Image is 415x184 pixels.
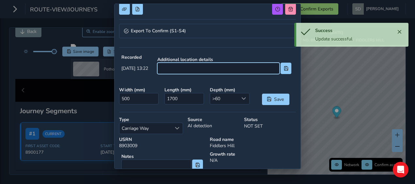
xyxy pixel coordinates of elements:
[117,134,207,151] div: 8903009
[315,36,395,42] div: Update successful
[262,94,289,105] button: Save
[210,87,251,93] strong: Depth ( mm )
[121,65,148,71] span: [DATE] 13:22
[119,24,296,38] a: Expand
[119,136,205,143] strong: USRN
[210,151,296,157] strong: Growth rate
[315,27,332,34] span: Success
[244,116,296,123] strong: Status
[188,116,239,123] strong: Source
[185,114,242,136] div: AI detection
[274,96,284,102] span: Save
[207,149,298,176] div: N/A
[210,136,296,143] strong: Road name
[244,123,296,130] p: NOT SET
[121,153,203,160] strong: Notes
[393,162,408,177] div: Open Intercom Messenger
[395,27,404,37] button: Close
[119,116,183,123] strong: Type
[121,54,148,60] strong: Recorded
[119,87,160,93] strong: Width ( mm )
[210,93,238,104] span: >60
[119,123,172,134] span: Carriage Way
[157,56,291,63] strong: Additional location details
[207,134,298,151] div: Fiddlers Hill
[172,123,183,134] div: Select a type
[164,87,205,93] strong: Length ( mm )
[131,29,186,33] span: Export To Confirm (S1-S4)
